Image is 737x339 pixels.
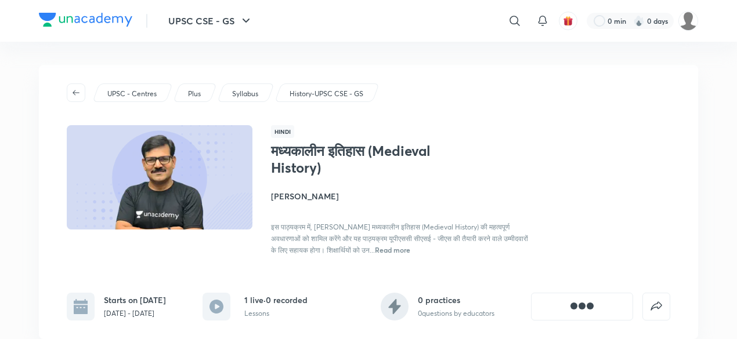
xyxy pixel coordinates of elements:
[39,13,132,30] a: Company Logo
[418,294,494,306] h6: 0 practices
[232,89,258,99] p: Syllabus
[678,11,698,31] img: Vikram Singh Rawat
[271,143,461,176] h1: मध्यकालीन इतिहास (Medieval History)
[271,125,294,138] span: Hindi
[39,13,132,27] img: Company Logo
[418,308,494,319] p: 0 questions by educators
[161,9,260,32] button: UPSC CSE - GS
[230,89,261,99] a: Syllabus
[375,245,410,254] span: Read more
[244,308,308,319] p: Lessons
[290,89,363,99] p: History-UPSC CSE - GS
[107,89,157,99] p: UPSC - Centres
[288,89,366,99] a: History-UPSC CSE - GS
[271,190,531,202] h4: [PERSON_NAME]
[263,294,266,305] span: ·
[559,12,577,30] button: avatar
[188,89,201,99] p: Plus
[563,16,573,26] img: avatar
[642,293,670,320] button: false
[186,89,203,99] a: Plus
[104,294,166,306] h6: Starts on [DATE]
[65,124,254,231] img: Thumbnail
[106,89,159,99] a: UPSC - Centres
[633,15,645,27] img: streak
[104,308,166,319] p: [DATE] - [DATE]
[531,293,633,320] button: [object Object]
[244,294,308,306] h6: 1 live 0 recorded
[271,223,528,254] span: इस पाठ्यक्रम में, [PERSON_NAME] मध्यकालीन इतिहास (Medieval History) की महत्वपूर्ण अवधारणाओं को शा...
